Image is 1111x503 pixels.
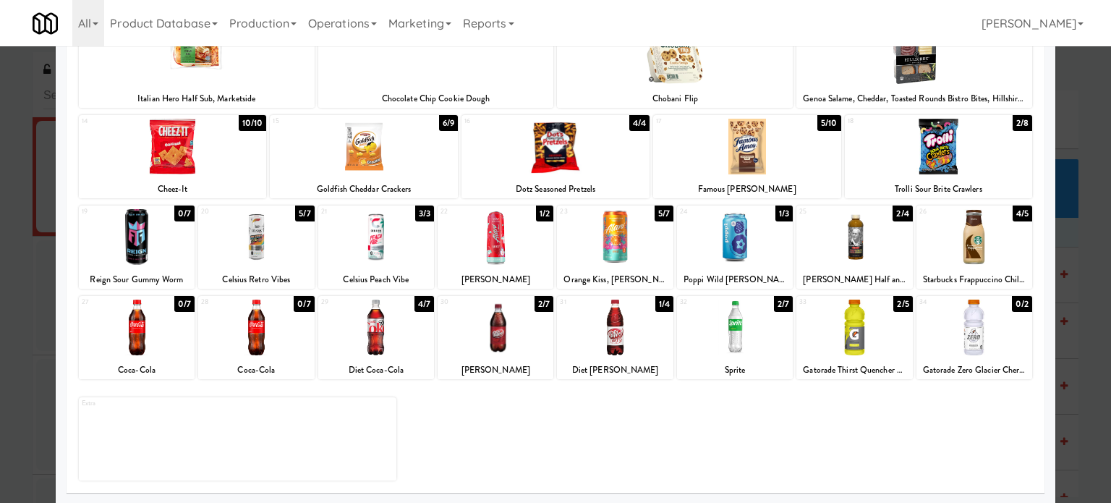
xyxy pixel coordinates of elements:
div: 31 [560,296,615,308]
div: 0/7 [174,206,195,221]
div: 4/7 [414,296,434,312]
div: 110/1Chocolate Chip Cookie Dough [318,25,554,108]
div: [PERSON_NAME] Half and Half Iced Tea Lemonade Lite, [US_STATE] [799,271,910,289]
div: 30 [440,296,495,308]
div: Italian Hero Half Sub, Marketside [79,90,315,108]
div: Gatorade Zero Glacier Cherry [916,361,1032,379]
div: 23 [560,206,615,218]
div: Diet [PERSON_NAME] [557,361,673,379]
div: [PERSON_NAME] [440,271,551,289]
div: 5/7 [295,206,314,221]
div: 10/10 [239,115,267,131]
div: 302/7[PERSON_NAME] [438,296,553,379]
div: 213/3Celsius Peach Vibe [318,206,434,289]
div: Celsius Peach Vibe [320,271,432,289]
div: Gatorade Zero Glacier Cherry [919,361,1030,379]
div: 2/7 [535,296,553,312]
div: Dotz Seasoned Pretzels [464,180,647,198]
div: Famous [PERSON_NAME] [655,180,839,198]
div: 33 [799,296,854,308]
div: 190/7Reign Sour Gummy Worm [79,206,195,289]
div: 4/4 [629,115,650,131]
div: 26 [919,206,974,218]
div: [PERSON_NAME] Half and Half Iced Tea Lemonade Lite, [US_STATE] [796,271,912,289]
div: Extra [79,397,396,481]
div: 20 [201,206,256,218]
div: 15 [273,115,364,127]
div: 2/8 [1013,115,1032,131]
div: 29 [321,296,376,308]
div: Diet [PERSON_NAME] [559,361,671,379]
div: Gatorade Thirst Quencher Lemon Lime 20 Fl Oz [796,361,912,379]
div: 17 [656,115,747,127]
div: Goldfish Cheddar Crackers [272,180,456,198]
div: Diet Coca-Cola [320,361,432,379]
div: Dotz Seasoned Pretzels [461,180,650,198]
div: 32 [680,296,735,308]
div: Chobani Flip [559,90,791,108]
div: 235/7Orange Kiss, [PERSON_NAME] [557,206,673,289]
div: 14 [82,115,173,127]
div: 0/7 [294,296,314,312]
div: 122/3Chobani Flip [557,25,793,108]
div: Genoa Salame, Cheddar, Toasted Rounds Bistro Bites, Hillshire [GEOGRAPHIC_DATA] [799,90,1030,108]
div: Cheez-It [79,180,267,198]
div: 182/8Trolli Sour Brite Crawlers [845,115,1033,198]
div: 34 [919,296,974,308]
div: Celsius Retro Vibes [198,271,314,289]
div: Coca-Cola [81,361,192,379]
div: 1/2 [536,206,553,221]
div: 100/5Italian Hero Half Sub, Marketside [79,25,315,108]
div: Extra [82,397,238,410]
div: 22 [440,206,495,218]
div: Diet Coca-Cola [318,361,434,379]
div: Famous [PERSON_NAME] [653,180,841,198]
div: [PERSON_NAME] [440,361,551,379]
div: Sprite [679,361,791,379]
div: 0/2 [1012,296,1032,312]
div: Orange Kiss, [PERSON_NAME] [557,271,673,289]
div: 0/7 [174,296,195,312]
div: Poppi Wild [PERSON_NAME] [677,271,793,289]
div: 5/7 [655,206,673,221]
div: Goldfish Cheddar Crackers [270,180,458,198]
div: 205/7Celsius Retro Vibes [198,206,314,289]
div: 156/9Goldfish Cheddar Crackers [270,115,458,198]
div: 311/4Diet [PERSON_NAME] [557,296,673,379]
div: Coca-Cola [79,361,195,379]
div: Reign Sour Gummy Worm [79,271,195,289]
div: 27 [82,296,137,308]
div: [PERSON_NAME] [438,361,553,379]
div: Coca-Cola [198,361,314,379]
div: 134/4Genoa Salame, Cheddar, Toasted Rounds Bistro Bites, Hillshire [GEOGRAPHIC_DATA] [796,25,1032,108]
div: 6/9 [439,115,458,131]
div: 294/7Diet Coca-Cola [318,296,434,379]
div: 270/7Coca-Cola [79,296,195,379]
div: Reign Sour Gummy Worm [81,271,192,289]
div: Orange Kiss, [PERSON_NAME] [559,271,671,289]
div: 1/4 [655,296,673,312]
div: Poppi Wild [PERSON_NAME] [679,271,791,289]
div: 16 [464,115,555,127]
div: Italian Hero Half Sub, Marketside [81,90,312,108]
div: Trolli Sour Brite Crawlers [847,180,1031,198]
img: Micromart [33,11,58,36]
div: Celsius Retro Vibes [200,271,312,289]
div: 3/3 [415,206,434,221]
div: Starbucks Frappuccino Chilled Mocha Coffee [919,271,1030,289]
div: 280/7Coca-Cola [198,296,314,379]
div: 264/5Starbucks Frappuccino Chilled Mocha Coffee [916,206,1032,289]
div: 4/5 [1013,206,1032,221]
div: 5/10 [817,115,840,131]
div: Genoa Salame, Cheddar, Toasted Rounds Bistro Bites, Hillshire [GEOGRAPHIC_DATA] [796,90,1032,108]
div: Sprite [677,361,793,379]
div: 340/2Gatorade Zero Glacier Cherry [916,296,1032,379]
div: 24 [680,206,735,218]
div: Gatorade Thirst Quencher Lemon Lime 20 Fl Oz [799,361,910,379]
div: 18 [848,115,939,127]
div: 19 [82,206,137,218]
div: [PERSON_NAME] [438,271,553,289]
div: 221/2[PERSON_NAME] [438,206,553,289]
div: 1410/10Cheez-It [79,115,267,198]
div: 252/4[PERSON_NAME] Half and Half Iced Tea Lemonade Lite, [US_STATE] [796,206,912,289]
